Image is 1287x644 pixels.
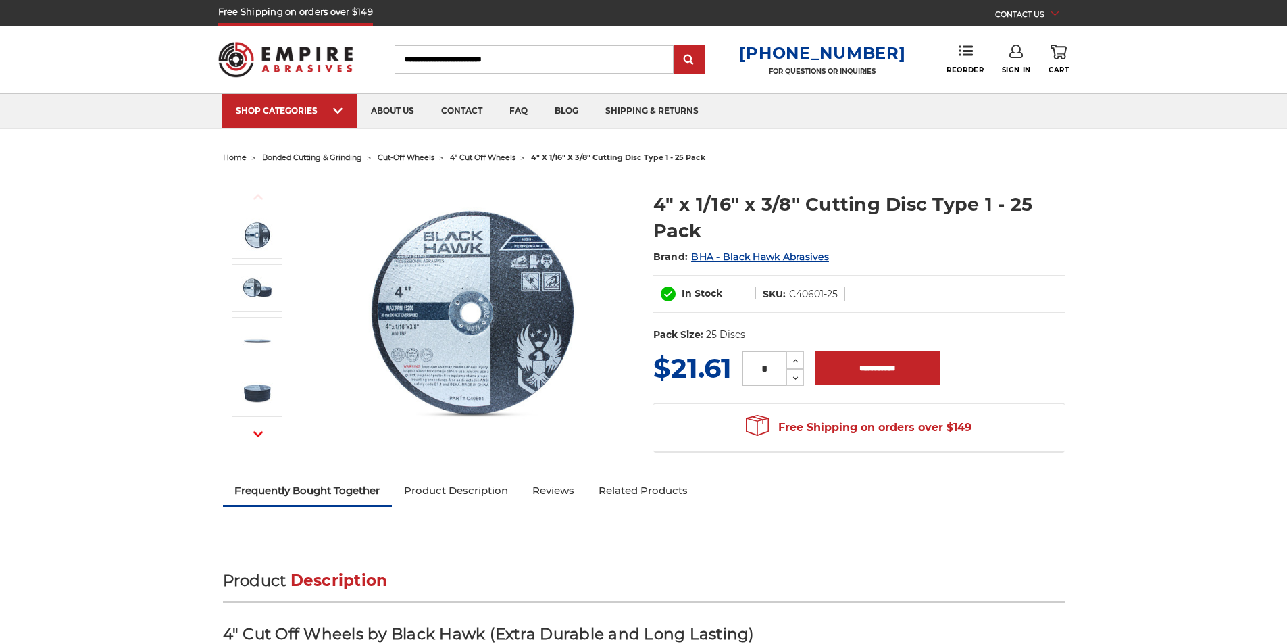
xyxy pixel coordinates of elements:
a: about us [357,94,428,128]
span: 4" x 1/16" x 3/8" cutting disc type 1 - 25 pack [531,153,705,162]
span: Reorder [947,66,984,74]
a: home [223,153,247,162]
span: In Stock [682,287,722,299]
a: Reviews [520,476,586,505]
a: 4" cut off wheels [450,153,515,162]
dt: Pack Size: [653,328,703,342]
button: Previous [242,182,274,212]
dd: C40601-25 [789,287,838,301]
img: BHA 25 pack of 4" die grinder cut off wheels [241,376,274,410]
a: contact [428,94,496,128]
span: Sign In [1002,66,1031,74]
span: Free Shipping on orders over $149 [746,414,971,441]
img: 4" x 1/16" x 3/8" Cut off wheels for metal slicing [241,271,274,305]
p: FOR QUESTIONS OR INQUIRIES [739,67,905,76]
span: Description [291,571,388,590]
a: Cart [1049,45,1069,74]
h1: 4" x 1/16" x 3/8" Cutting Disc Type 1 - 25 Pack [653,191,1065,244]
img: 4" x 1/16" x 3/8" Cutting Disc [241,218,274,252]
span: Cart [1049,66,1069,74]
a: blog [541,94,592,128]
a: BHA - Black Hawk Abrasives [691,251,829,263]
input: Submit [676,47,703,74]
a: faq [496,94,541,128]
a: CONTACT US [995,7,1069,26]
img: 4" x 1/16" x 3/8" Cutting Disc [338,177,609,447]
span: Brand: [653,251,688,263]
button: Next [242,420,274,449]
a: bonded cutting & grinding [262,153,362,162]
dt: SKU: [763,287,786,301]
span: Product [223,571,286,590]
a: Related Products [586,476,700,505]
a: Product Description [392,476,520,505]
a: shipping & returns [592,94,712,128]
img: Empire Abrasives [218,33,353,86]
a: Reorder [947,45,984,74]
strong: 4" Cut Off Wheels by Black Hawk (Extra Durable and Long Lasting) [223,624,755,643]
dd: 25 Discs [706,328,745,342]
a: [PHONE_NUMBER] [739,43,905,63]
div: SHOP CATEGORIES [236,105,344,116]
span: $21.61 [653,351,732,385]
img: 4" x .06" x 3/8" Arbor Cut-off wheel [241,324,274,357]
a: cut-off wheels [378,153,434,162]
a: Frequently Bought Together [223,476,393,505]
